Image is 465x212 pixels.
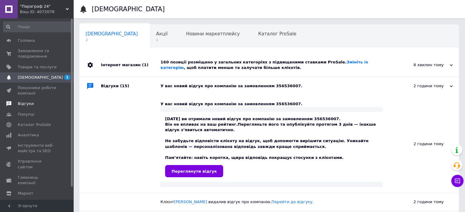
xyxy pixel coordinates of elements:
[161,101,382,107] div: У вас новий відгук про компанію за замовленням 356536007.
[18,143,57,154] span: Інструменти веб-майстра та SEO
[165,122,376,132] b: Перегляньте його та опублікуйте протягом 3 днів — інакше відгук з’явиться автоматично.
[101,77,161,95] div: Відгуки
[18,191,33,196] span: Маркет
[165,116,378,178] div: [DATE] ви отримали новий відгук про компанію за замовленням 356536007. Пам’ятайте: навіть коротка...
[86,38,138,42] span: 2
[156,38,168,42] span: 1
[161,199,314,204] span: Клієнт
[451,175,463,187] button: Чат з покупцем
[18,101,34,106] span: Відгуки
[18,38,35,43] span: Головна
[271,199,314,204] a: Перейти до відгуку.
[209,199,314,204] span: видалив відгук про компанію.
[3,21,72,32] input: Пошук
[120,84,129,88] span: (15)
[172,169,217,174] span: Переглянути відгук
[186,31,240,37] span: Новини маркетплейсу
[18,112,34,117] span: Покупці
[20,4,66,9] span: "Параграф 24"
[64,75,70,80] span: 1
[18,75,63,80] span: [DEMOGRAPHIC_DATA]
[382,95,459,193] div: 2 години тому
[174,199,207,204] a: [PERSON_NAME]
[18,85,57,96] span: Показники роботи компанії
[392,83,453,89] div: 2 години тому
[156,31,168,37] span: Акції
[165,165,223,177] a: Переглянути відгук
[18,175,57,186] span: Гаманець компанії
[18,132,39,138] span: Аналітика
[86,31,138,37] span: [DEMOGRAPHIC_DATA]
[92,5,165,13] h1: [DEMOGRAPHIC_DATA]
[20,9,73,15] div: Ваш ID: 4072078
[258,31,296,37] span: Каталог ProSale
[161,83,392,89] div: У вас новий відгук про компанію за замовленням 356536007.
[165,122,378,149] div: Він не впливає на ваш рейтинг. Не забудьте відповісти клієнту на відгук, щоб допомогти вирішити с...
[392,62,453,68] div: 8 хвилин тому
[18,159,57,170] span: Управління сайтом
[101,53,161,77] div: Інтернет магазин
[18,48,57,59] span: Замовлення та повідомлення
[382,193,459,211] div: 2 години тому
[142,63,148,67] span: (1)
[18,64,57,70] span: Товари та послуги
[18,122,51,128] span: Каталог ProSale
[161,59,392,70] div: 160 позиції розміщено у загальних категоріях з підвищеними ставками ProSale. , щоб платити менше ...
